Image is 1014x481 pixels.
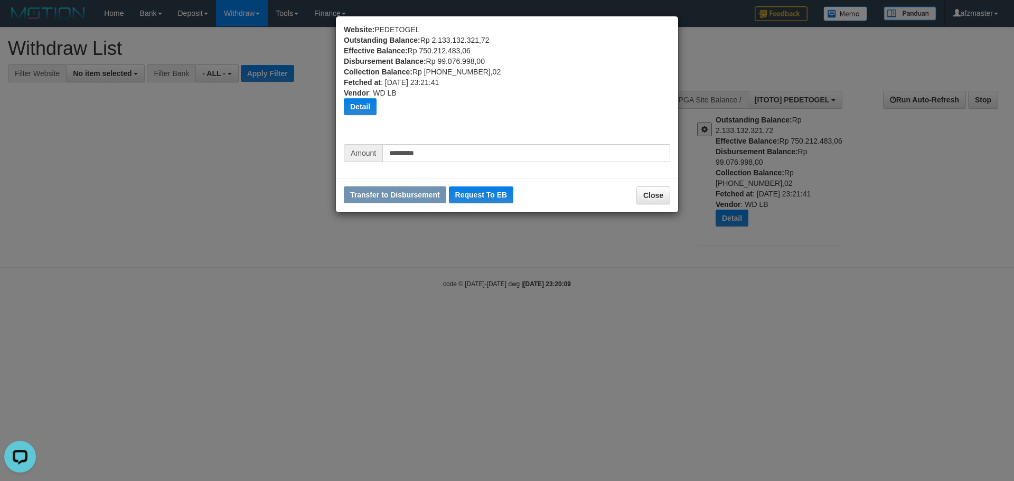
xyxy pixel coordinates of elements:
[344,89,369,97] b: Vendor
[344,46,408,55] b: Effective Balance:
[636,186,670,204] button: Close
[344,68,412,76] b: Collection Balance:
[344,36,420,44] b: Outstanding Balance:
[344,57,426,65] b: Disbursement Balance:
[344,25,374,34] b: Website:
[344,144,382,162] span: Amount
[4,4,36,36] button: Open LiveChat chat widget
[344,98,377,115] button: Detail
[449,186,514,203] button: Request To EB
[344,78,381,87] b: Fetched at
[344,186,446,203] button: Transfer to Disbursement
[344,24,670,144] div: PEDETOGEL Rp 2.133.132.321,72 Rp 750.212.483,06 Rp 99.076.998,00 Rp [PHONE_NUMBER],02 : [DATE] 23...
